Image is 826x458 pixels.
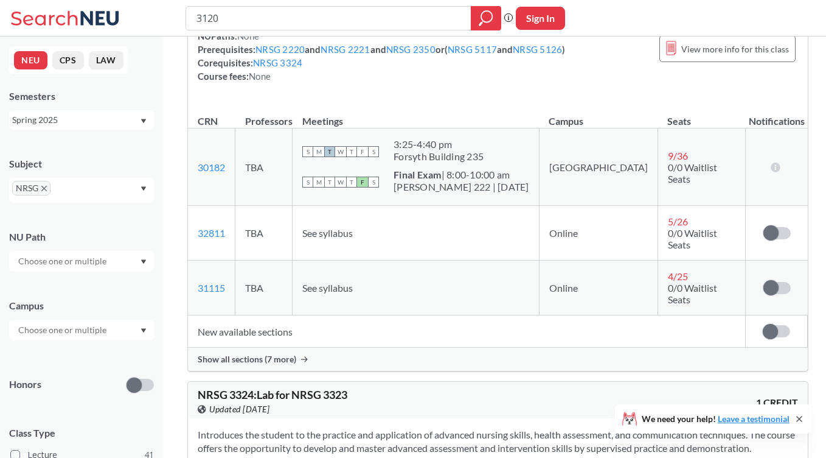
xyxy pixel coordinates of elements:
td: TBA [235,206,293,261]
span: 1 CREDIT [756,396,798,409]
span: View more info for this class [681,41,789,57]
button: LAW [89,51,123,69]
span: W [335,146,346,157]
a: NRSG 2350 [386,44,436,55]
td: [GEOGRAPHIC_DATA] [539,129,658,206]
span: S [302,177,313,188]
span: M [313,146,324,157]
a: NRSG 2221 [321,44,370,55]
div: NUPaths: Prerequisites: and and or ( and ) Corequisites: Course fees: [198,29,565,83]
svg: Dropdown arrow [141,259,147,264]
a: NRSG 3324 [253,57,302,68]
a: 32811 [198,227,225,239]
svg: magnifying glass [479,10,493,27]
span: T [346,146,357,157]
span: Class Type [9,426,154,440]
span: T [324,177,335,188]
span: 9 / 36 [668,150,688,161]
div: Dropdown arrow [9,251,154,272]
span: 4 / 25 [668,270,688,282]
th: Professors [235,102,293,129]
div: NRSGX to remove pillDropdown arrow [9,178,154,203]
div: NU Path [9,230,154,244]
span: 5 / 26 [668,216,688,227]
div: 3:25 - 4:40 pm [394,138,484,150]
div: Spring 2025 [12,113,139,127]
span: Updated [DATE] [209,403,269,416]
span: We need your help! [642,415,790,423]
span: F [357,146,368,157]
input: Choose one or multiple [12,323,114,337]
a: NRSG 5126 [513,44,562,55]
span: F [357,177,368,188]
span: NRSG 3324 : Lab for NRSG 3323 [198,388,347,401]
span: S [368,177,379,188]
div: magnifying glass [471,6,501,30]
a: 31115 [198,282,225,294]
span: See syllabus [302,282,353,294]
span: Show all sections (7 more) [198,354,296,365]
span: NRSGX to remove pill [12,181,50,196]
span: 0/0 Waitlist Seats [668,227,717,250]
b: Final Exam [394,169,442,180]
th: Campus [539,102,658,129]
th: Seats [658,102,746,129]
span: T [346,177,357,188]
td: TBA [235,129,293,206]
td: TBA [235,261,293,315]
div: [PERSON_NAME] 222 | [DATE] [394,181,529,193]
td: Online [539,206,658,261]
div: Spring 2025Dropdown arrow [9,110,154,130]
div: Show all sections (7 more) [188,348,808,371]
div: Forsyth Building 235 [394,150,484,163]
span: S [302,146,313,157]
svg: X to remove pill [41,186,47,191]
button: CPS [52,51,84,69]
div: Subject [9,157,154,171]
div: Dropdown arrow [9,320,154,340]
a: NRSG 2220 [255,44,305,55]
div: CRN [198,114,218,128]
div: Semesters [9,90,154,103]
th: Meetings [293,102,540,129]
svg: Dropdown arrow [141,119,147,124]
div: | 8:00-10:00 am [394,169,529,181]
button: NEU [14,51,47,69]
th: Notifications [746,102,808,129]
span: 0/0 Waitlist Seats [668,161,717,185]
span: M [313,177,324,188]
a: 30182 [198,161,225,173]
p: Honors [9,378,41,392]
div: Campus [9,299,154,312]
span: None [249,71,271,82]
span: See syllabus [302,227,353,239]
svg: Dropdown arrow [141,328,147,333]
input: Class, professor, course number, "phrase" [195,8,462,29]
span: S [368,146,379,157]
span: 0/0 Waitlist Seats [668,282,717,305]
a: Leave a testimonial [718,414,790,424]
input: Choose one or multiple [12,254,114,269]
button: Sign In [516,7,565,30]
td: New available sections [188,315,746,348]
svg: Dropdown arrow [141,186,147,191]
span: T [324,146,335,157]
a: NRSG 5117 [448,44,497,55]
td: Online [539,261,658,315]
span: W [335,177,346,188]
